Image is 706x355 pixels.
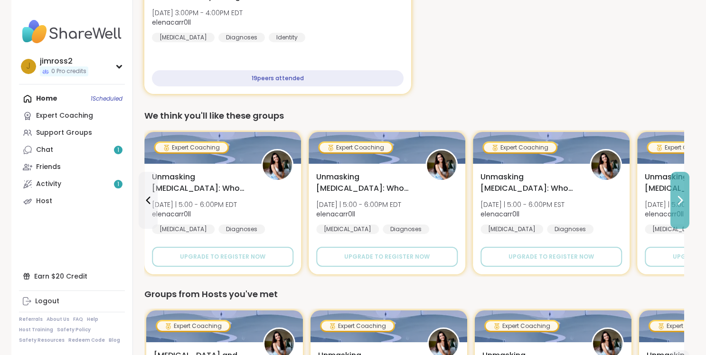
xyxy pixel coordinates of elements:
[35,297,59,306] div: Logout
[19,268,125,285] div: Earn $20 Credit
[73,316,83,323] a: FAQ
[427,150,456,180] img: elenacarr0ll
[316,200,401,209] span: [DATE] | 5:00 - 6:00PM EDT
[316,247,458,267] button: Upgrade to register now
[19,327,53,333] a: Host Training
[19,176,125,193] a: Activity1
[316,224,379,234] div: [MEDICAL_DATA]
[36,145,53,155] div: Chat
[321,321,394,331] div: Expert Coaching
[155,143,227,152] div: Expert Coaching
[180,252,265,261] span: Upgrade to register now
[316,209,355,219] b: elenacarr0ll
[152,209,191,219] b: elenacarr0ll
[109,337,120,344] a: Blog
[19,293,125,310] a: Logout
[547,224,593,234] div: Diagnoses
[152,200,237,209] span: [DATE] | 5:00 - 6:00PM EDT
[484,143,556,152] div: Expert Coaching
[87,316,98,323] a: Help
[51,67,86,75] span: 0 Pro credits
[591,150,621,180] img: elenacarr0ll
[36,162,61,172] div: Friends
[152,33,215,42] div: [MEDICAL_DATA]
[152,70,404,86] div: 19 peers attended
[269,33,305,42] div: Identity
[36,128,92,138] div: Support Groups
[383,224,429,234] div: Diagnoses
[486,321,558,331] div: Expert Coaching
[157,321,229,331] div: Expert Coaching
[152,224,215,234] div: [MEDICAL_DATA]
[152,247,293,267] button: Upgrade to register now
[263,150,292,180] img: elenacarr0ll
[117,180,119,188] span: 1
[344,252,430,261] span: Upgrade to register now
[480,224,543,234] div: [MEDICAL_DATA]
[117,146,119,154] span: 1
[36,111,93,121] div: Expert Coaching
[645,209,684,219] b: elenacarr0ll
[508,252,594,261] span: Upgrade to register now
[47,316,69,323] a: About Us
[480,200,565,209] span: [DATE] | 5:00 - 6:00PM EST
[57,327,91,333] a: Safety Policy
[19,193,125,210] a: Host
[218,224,265,234] div: Diagnoses
[19,15,125,48] img: ShareWell Nav Logo
[480,171,579,194] span: Unmasking [MEDICAL_DATA]: Who Am I After A Diagnosis?
[152,18,191,27] b: elenacarr0ll
[19,159,125,176] a: Friends
[480,247,622,267] button: Upgrade to register now
[19,124,125,141] a: Support Groups
[152,171,251,194] span: Unmasking [MEDICAL_DATA]: Who Am I After A Diagnosis?
[19,316,43,323] a: Referrals
[144,109,684,122] div: We think you'll like these groups
[19,141,125,159] a: Chat1
[316,171,415,194] span: Unmasking [MEDICAL_DATA]: Who Am I After A Diagnosis?
[36,179,61,189] div: Activity
[36,196,52,206] div: Host
[19,337,65,344] a: Safety Resources
[480,209,519,219] b: elenacarr0ll
[68,337,105,344] a: Redeem Code
[26,60,30,73] span: j
[19,107,125,124] a: Expert Coaching
[40,56,88,66] div: jimross2
[152,8,243,18] span: [DATE] 3:00PM - 4:00PM EDT
[218,33,265,42] div: Diagnoses
[144,288,684,301] div: Groups from Hosts you've met
[320,143,392,152] div: Expert Coaching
